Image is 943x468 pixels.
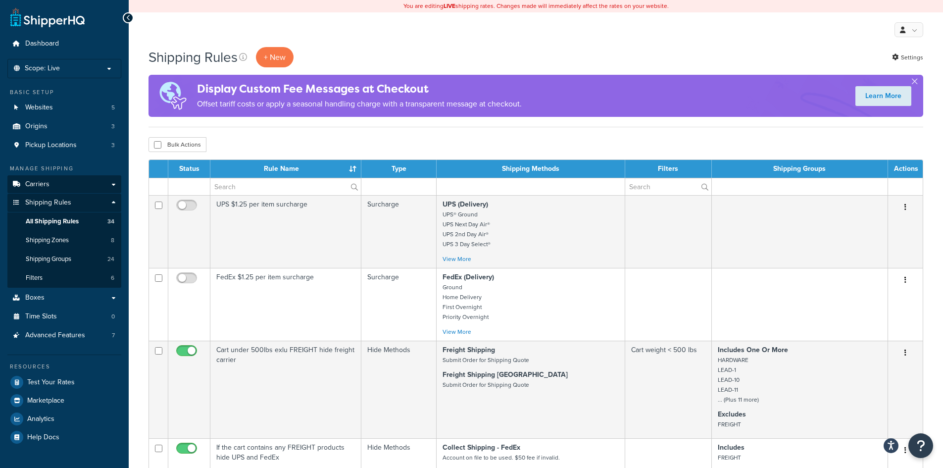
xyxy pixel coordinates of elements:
span: 0 [111,312,115,321]
span: 34 [107,217,114,226]
button: Open Resource Center [908,433,933,458]
small: HARDWARE LEAD-1 LEAD-10 LEAD-11 ... (Plus 11 more) [718,356,759,404]
span: 7 [112,331,115,340]
td: Hide Methods [361,341,436,438]
a: Time Slots 0 [7,308,121,326]
span: 8 [111,236,114,245]
a: Analytics [7,410,121,428]
a: Shipping Groups 24 [7,250,121,268]
td: UPS $1.25 per item surcharge [210,195,361,268]
a: Boxes [7,289,121,307]
strong: Freight Shipping [443,345,495,355]
a: Help Docs [7,428,121,446]
a: Learn More [855,86,911,106]
img: duties-banner-06bc72dcb5fe05cb3f9472aba00be2ae8eb53ab6f0d8bb03d382ba314ac3c341.png [149,75,197,117]
small: UPS® Ground UPS Next Day Air® UPS 2nd Day Air® UPS 3 Day Select® [443,210,491,249]
li: Advanced Features [7,326,121,345]
h1: Shipping Rules [149,48,238,67]
a: View More [443,255,471,263]
li: Websites [7,99,121,117]
span: Analytics [27,415,54,423]
p: + New [256,47,294,67]
a: Pickup Locations 3 [7,136,121,155]
a: Origins 3 [7,117,121,136]
button: Bulk Actions [149,137,206,152]
span: Help Docs [27,433,59,442]
th: Type [361,160,436,178]
span: Dashboard [25,40,59,48]
th: Status [168,160,210,178]
td: Cart weight < 500 lbs [625,341,712,438]
span: Websites [25,104,53,112]
li: Shipping Zones [7,231,121,250]
span: Scope: Live [25,64,60,73]
td: Surcharge [361,195,436,268]
strong: Collect Shipping - FedEx [443,442,520,453]
a: Dashboard [7,35,121,53]
span: 5 [111,104,115,112]
strong: FedEx (Delivery) [443,272,494,282]
p: Offset tariff costs or apply a seasonal handling charge with a transparent message at checkout. [197,97,522,111]
div: Basic Setup [7,88,121,97]
small: Submit Order for Shipping Quote [443,356,529,364]
th: Rule Name : activate to sort column ascending [210,160,361,178]
span: 24 [107,255,114,263]
span: 3 [111,122,115,131]
small: FREIGHT [718,453,741,462]
a: Websites 5 [7,99,121,117]
strong: Excludes [718,409,746,419]
li: All Shipping Rules [7,212,121,231]
li: Filters [7,269,121,287]
th: Actions [888,160,923,178]
a: Marketplace [7,392,121,410]
small: Ground Home Delivery First Overnight Priority Overnight [443,283,489,321]
small: Submit Order for Shipping Quote [443,380,529,389]
td: FedEx $1.25 per item surcharge [210,268,361,341]
li: Shipping Rules [7,194,121,288]
span: Shipping Rules [25,199,71,207]
a: Carriers [7,175,121,194]
a: ShipperHQ Home [10,7,85,27]
td: Surcharge [361,268,436,341]
th: Filters [625,160,712,178]
span: Carriers [25,180,50,189]
span: Time Slots [25,312,57,321]
span: Test Your Rates [27,378,75,387]
h4: Display Custom Fee Messages at Checkout [197,81,522,97]
span: Shipping Zones [26,236,69,245]
strong: Includes [718,442,744,453]
th: Shipping Methods [437,160,626,178]
a: Shipping Rules [7,194,121,212]
span: Marketplace [27,397,64,405]
span: 6 [111,274,114,282]
a: Test Your Rates [7,373,121,391]
li: Origins [7,117,121,136]
a: All Shipping Rules 34 [7,212,121,231]
div: Resources [7,363,121,371]
li: Pickup Locations [7,136,121,155]
span: Shipping Groups [26,255,71,263]
div: Manage Shipping [7,164,121,173]
strong: UPS (Delivery) [443,199,488,209]
strong: Freight Shipping [GEOGRAPHIC_DATA] [443,369,568,380]
span: 3 [111,141,115,150]
a: Shipping Zones 8 [7,231,121,250]
span: All Shipping Rules [26,217,79,226]
span: Advanced Features [25,331,85,340]
input: Search [625,178,711,195]
td: Cart under 500lbs exlu FREIGHT hide freight carrier [210,341,361,438]
span: Pickup Locations [25,141,77,150]
a: Settings [892,51,923,64]
small: FREIGHT [718,420,741,429]
li: Time Slots [7,308,121,326]
li: Shipping Groups [7,250,121,268]
small: Account on file to be used. $50 fee if invalid. [443,453,560,462]
strong: Includes One Or More [718,345,788,355]
a: Filters 6 [7,269,121,287]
